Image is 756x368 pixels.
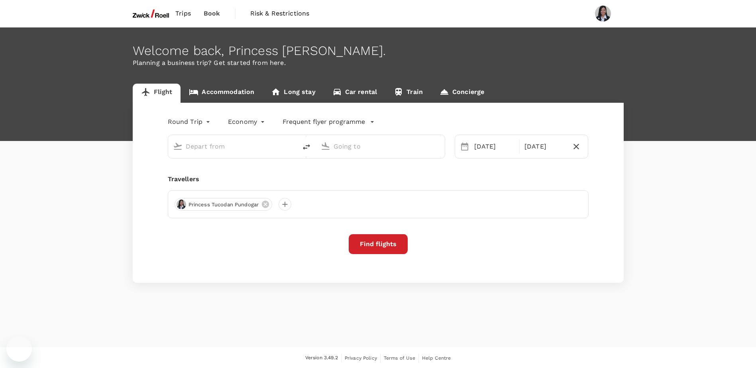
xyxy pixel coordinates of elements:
div: [DATE] [521,139,568,155]
a: Terms of Use [384,354,415,362]
span: Privacy Policy [345,355,377,361]
div: Princess Tucodan Pundogar [175,198,273,211]
button: Open [439,145,441,147]
input: Going to [334,140,428,153]
input: Depart from [186,140,280,153]
div: Travellers [168,174,589,184]
div: Economy [228,115,267,128]
p: Frequent flyer programme [283,117,365,127]
div: Welcome back , Princess [PERSON_NAME] . [133,43,624,58]
a: Train [385,84,431,103]
button: Open [291,145,293,147]
img: avatar-67ce5a2d67c52.jpeg [177,200,186,209]
span: Help Centre [422,355,451,361]
button: delete [297,137,316,157]
a: Accommodation [181,84,263,103]
img: ZwickRoell Pte. Ltd. [133,5,169,22]
p: Planning a business trip? Get started from here. [133,58,624,68]
span: Princess Tucodan Pundogar [184,201,264,209]
span: Version 3.49.2 [305,354,338,362]
span: Book [204,9,220,18]
a: Help Centre [422,354,451,362]
span: Trips [175,9,191,18]
div: [DATE] [471,139,518,155]
span: Risk & Restrictions [250,9,310,18]
a: Long stay [263,84,324,103]
div: Round Trip [168,115,212,128]
iframe: Button to launch messaging window [6,336,32,362]
button: Frequent flyer programme [283,117,375,127]
a: Flight [133,84,181,103]
span: Terms of Use [384,355,415,361]
a: Concierge [431,84,493,103]
img: Princess Tucodan Pundogar [595,6,611,22]
button: Find flights [349,234,408,254]
a: Privacy Policy [345,354,377,362]
a: Car rental [324,84,386,103]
